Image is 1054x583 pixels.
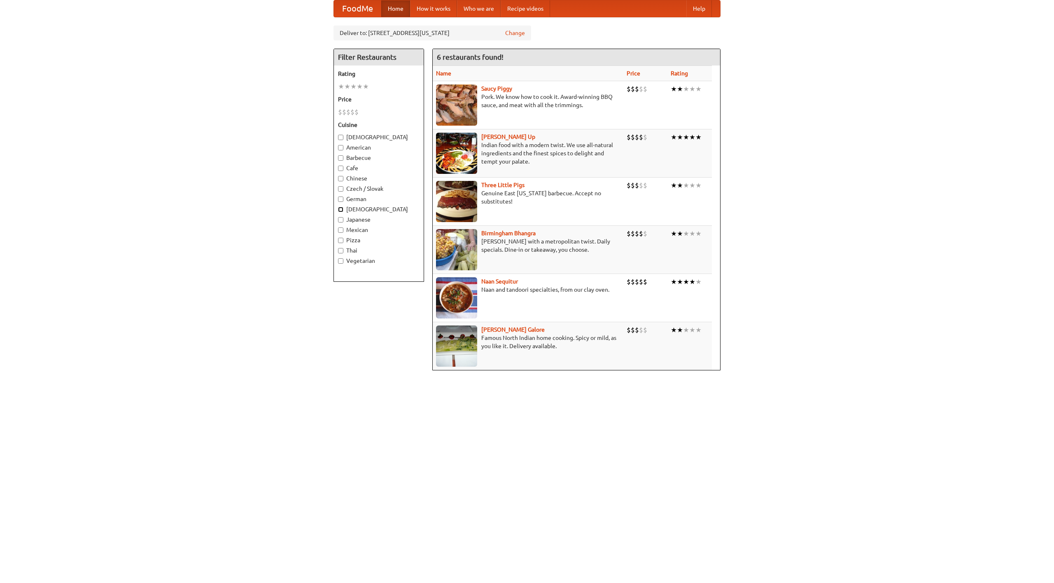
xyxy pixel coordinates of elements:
[436,325,477,367] img: currygalore.jpg
[338,227,343,233] input: Mexican
[357,82,363,91] li: ★
[410,0,457,17] a: How it works
[689,229,695,238] li: ★
[481,182,525,188] a: Three Little Pigs
[671,325,677,335] li: ★
[686,0,712,17] a: Help
[671,181,677,190] li: ★
[671,133,677,142] li: ★
[627,229,631,238] li: $
[671,84,677,94] li: ★
[346,108,350,117] li: $
[338,108,342,117] li: $
[436,286,620,294] p: Naan and tandoori specialties, from our clay oven.
[639,277,643,286] li: $
[695,181,702,190] li: ★
[436,84,477,126] img: saucy.jpg
[457,0,501,17] a: Who we are
[342,108,346,117] li: $
[639,133,643,142] li: $
[695,325,702,335] li: ★
[338,154,420,162] label: Barbecue
[338,82,344,91] li: ★
[627,133,631,142] li: $
[381,0,410,17] a: Home
[436,181,477,222] img: littlepigs.jpg
[683,181,689,190] li: ★
[338,176,343,181] input: Chinese
[639,229,643,238] li: $
[635,325,639,335] li: $
[627,181,631,190] li: $
[437,53,504,61] ng-pluralize: 6 restaurants found!
[338,195,420,203] label: German
[436,237,620,254] p: [PERSON_NAME] with a metropolitan twist. Daily specials. Dine-in or takeaway, you choose.
[436,189,620,206] p: Genuine East [US_STATE] barbecue. Accept no substitutes!
[334,0,381,17] a: FoodMe
[354,108,359,117] li: $
[333,26,531,40] div: Deliver to: [STREET_ADDRESS][US_STATE]
[677,84,683,94] li: ★
[338,166,343,171] input: Cafe
[481,133,535,140] a: [PERSON_NAME] Up
[338,186,343,192] input: Czech / Slovak
[695,84,702,94] li: ★
[344,82,350,91] li: ★
[338,207,343,212] input: [DEMOGRAPHIC_DATA]
[338,197,343,202] input: German
[481,278,518,285] a: Naan Sequitur
[338,257,420,265] label: Vegetarian
[635,229,639,238] li: $
[338,95,420,103] h5: Price
[631,133,635,142] li: $
[689,84,695,94] li: ★
[683,229,689,238] li: ★
[481,326,545,333] a: [PERSON_NAME] Galore
[677,325,683,335] li: ★
[338,215,420,224] label: Japanese
[643,84,647,94] li: $
[481,85,512,92] b: Saucy Piggy
[683,277,689,286] li: ★
[436,70,451,77] a: Name
[338,258,343,264] input: Vegetarian
[338,246,420,255] label: Thai
[436,277,477,318] img: naansequitur.jpg
[643,181,647,190] li: $
[338,70,420,78] h5: Rating
[338,226,420,234] label: Mexican
[671,229,677,238] li: ★
[627,325,631,335] li: $
[671,70,688,77] a: Rating
[338,185,420,193] label: Czech / Slovak
[689,325,695,335] li: ★
[338,143,420,152] label: American
[436,141,620,166] p: Indian food with a modern twist. We use all-natural ingredients and the finest spices to delight ...
[338,174,420,183] label: Chinese
[481,230,536,236] a: Birmingham Bhangra
[671,277,677,286] li: ★
[363,82,369,91] li: ★
[338,145,343,150] input: American
[350,108,354,117] li: $
[689,181,695,190] li: ★
[631,277,635,286] li: $
[501,0,550,17] a: Recipe videos
[683,133,689,142] li: ★
[627,84,631,94] li: $
[695,133,702,142] li: ★
[639,181,643,190] li: $
[631,84,635,94] li: $
[350,82,357,91] li: ★
[338,135,343,140] input: [DEMOGRAPHIC_DATA]
[338,238,343,243] input: Pizza
[627,277,631,286] li: $
[505,29,525,37] a: Change
[338,205,420,213] label: [DEMOGRAPHIC_DATA]
[683,84,689,94] li: ★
